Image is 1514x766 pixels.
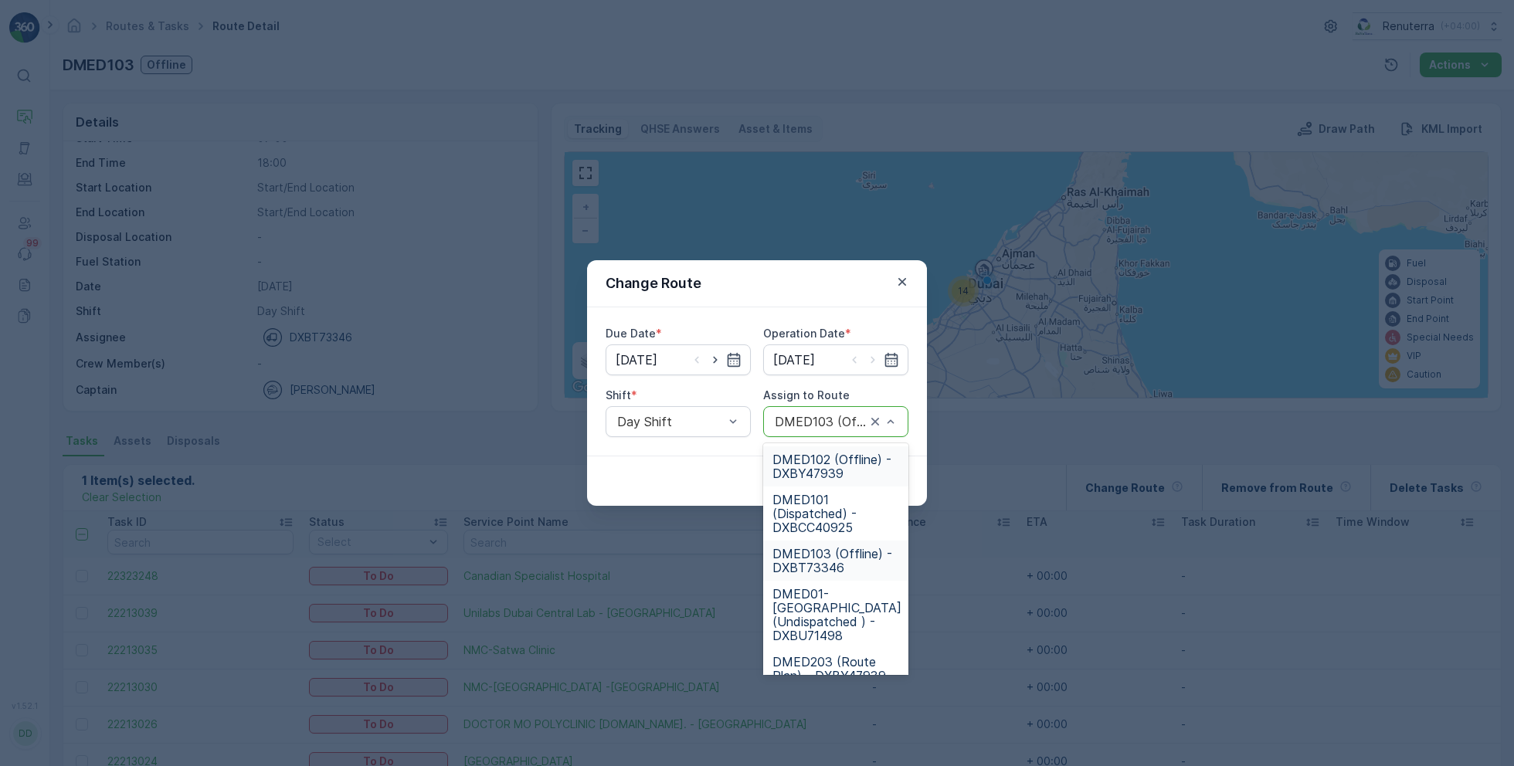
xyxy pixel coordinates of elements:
span: DMED101 (Dispatched) - DXBCC40925 [772,493,899,534]
span: DMED102 (Offline) - DXBY47939 [772,452,899,480]
p: Change Route [606,273,701,294]
label: Shift [606,388,631,402]
label: Due Date [606,327,656,340]
input: dd/mm/yyyy [606,344,751,375]
label: Operation Date [763,327,845,340]
span: DMED203 (Route Plan) - DXBY47939 [772,655,899,683]
input: dd/mm/yyyy [763,344,908,375]
span: DMED103 (Offline) - DXBT73346 [772,547,899,574]
label: Assign to Route [763,388,850,402]
span: DMED01-[GEOGRAPHIC_DATA] (Undispatched ) - DXBU71498 [772,587,901,642]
